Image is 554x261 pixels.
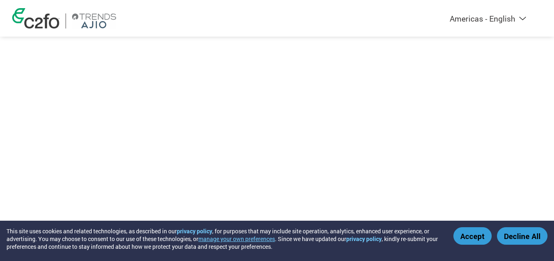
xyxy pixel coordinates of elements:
button: Decline All [497,227,547,245]
a: privacy policy [177,227,212,235]
img: c2fo logo [12,8,59,29]
button: Accept [453,227,492,245]
img: Reliance F&L [72,13,116,29]
button: manage your own preferences [198,235,275,243]
div: This site uses cookies and related technologies, as described in our , for purposes that may incl... [7,227,442,250]
a: privacy policy [346,235,382,243]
